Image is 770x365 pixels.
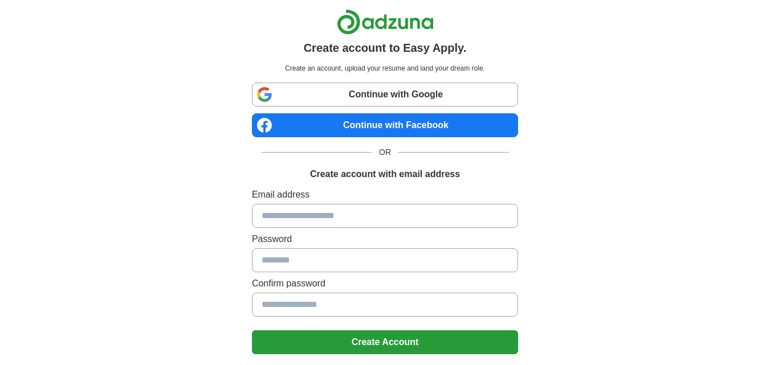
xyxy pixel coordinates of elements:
[252,277,518,290] label: Confirm password
[310,167,460,181] h1: Create account with email address
[252,232,518,246] label: Password
[254,63,516,73] p: Create an account, upload your resume and land your dream role.
[372,146,398,158] span: OR
[304,39,467,56] h1: Create account to Easy Apply.
[252,188,518,202] label: Email address
[252,113,518,137] a: Continue with Facebook
[252,330,518,354] button: Create Account
[252,83,518,106] a: Continue with Google
[337,9,434,35] img: Adzuna logo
